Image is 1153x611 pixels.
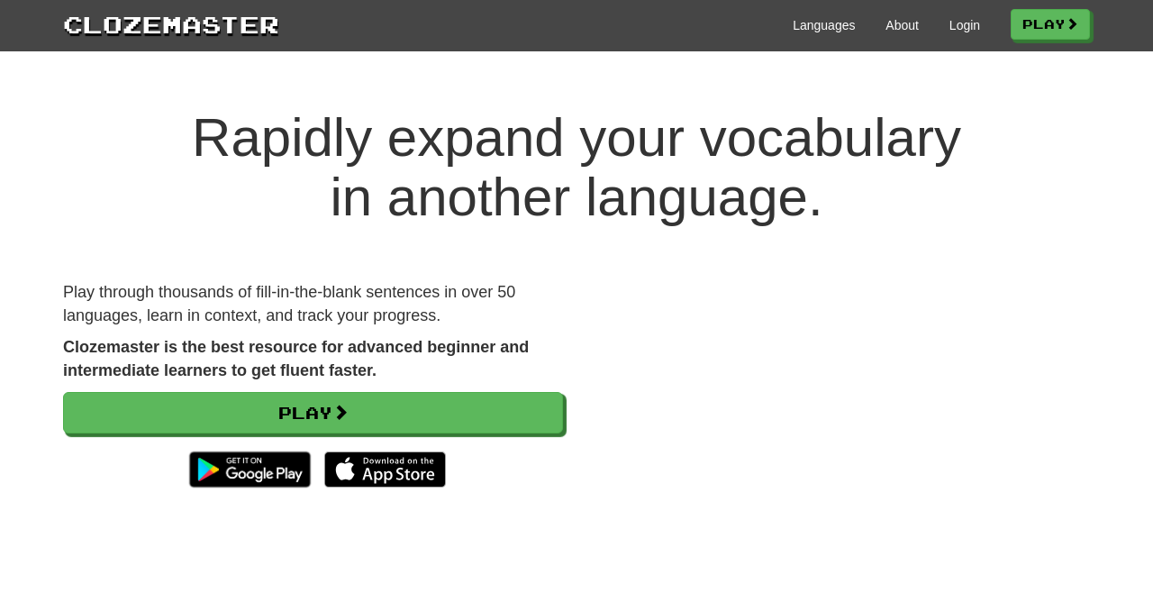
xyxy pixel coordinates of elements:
[63,7,279,41] a: Clozemaster
[949,16,980,34] a: Login
[324,451,446,488] img: Download_on_the_App_Store_Badge_US-UK_135x40-25178aeef6eb6b83b96f5f2d004eda3bffbb37122de64afbaef7...
[793,16,855,34] a: Languages
[180,442,320,497] img: Get it on Google Play
[1011,9,1090,40] a: Play
[63,338,529,379] strong: Clozemaster is the best resource for advanced beginner and intermediate learners to get fluent fa...
[63,281,563,327] p: Play through thousands of fill-in-the-blank sentences in over 50 languages, learn in context, and...
[885,16,919,34] a: About
[63,392,563,433] a: Play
